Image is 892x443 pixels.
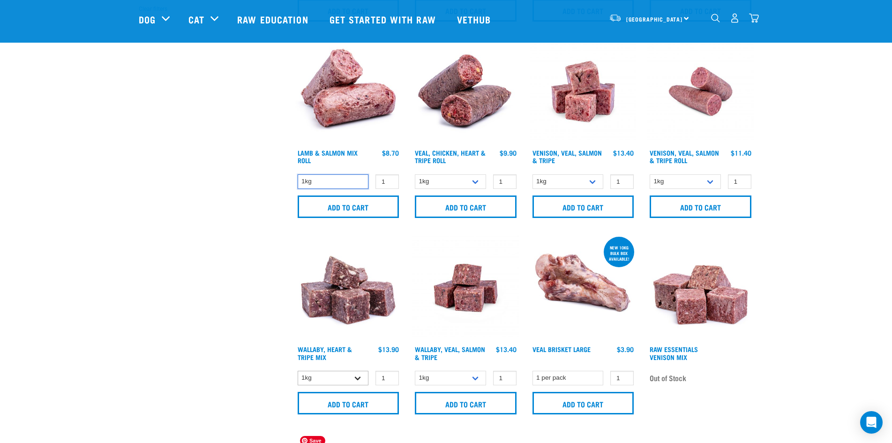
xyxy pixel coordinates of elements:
a: Vethub [448,0,503,38]
div: $8.70 [382,149,399,157]
img: Wallaby Veal Salmon Tripe 1642 [412,235,519,341]
img: 1263 Chicken Organ Roll 02 [412,38,519,145]
img: home-icon-1@2x.png [711,14,720,23]
a: Raw Education [228,0,320,38]
input: 1 [610,371,634,385]
img: home-icon@2x.png [749,13,759,23]
span: Out of Stock [650,371,686,385]
a: Venison, Veal, Salmon & Tripe [532,151,602,162]
div: $13.90 [378,345,399,353]
div: $3.90 [617,345,634,353]
input: Add to cart [532,195,634,218]
input: Add to cart [650,195,751,218]
div: new 10kg bulk box available! [604,240,634,266]
input: Add to cart [532,392,634,414]
div: $11.40 [731,149,751,157]
img: Venison Veal Salmon Tripe 1621 [530,38,637,145]
input: Add to cart [298,392,399,414]
img: 1261 Lamb Salmon Roll 01 [295,38,402,145]
a: Lamb & Salmon Mix Roll [298,151,358,162]
input: 1 [375,371,399,385]
a: Get started with Raw [320,0,448,38]
a: Venison, Veal, Salmon & Tripe Roll [650,151,719,162]
input: Add to cart [298,195,399,218]
a: Wallaby, Veal, Salmon & Tripe [415,347,485,358]
a: Veal Brisket Large [532,347,591,351]
div: $13.40 [496,345,517,353]
input: 1 [493,174,517,189]
input: 1 [728,174,751,189]
img: 1205 Veal Brisket 1pp 01 [530,235,637,341]
img: Venison Veal Salmon Tripe 1651 [647,38,754,145]
a: Veal, Chicken, Heart & Tripe Roll [415,151,486,162]
a: Wallaby, Heart & Tripe Mix [298,347,352,358]
img: van-moving.png [609,14,622,22]
a: Dog [139,12,156,26]
a: Raw Essentials Venison Mix [650,347,698,358]
img: user.png [730,13,740,23]
img: 1174 Wallaby Heart Tripe Mix 01 [295,235,402,341]
img: 1113 RE Venison Mix 01 [647,235,754,341]
input: Add to cart [415,392,517,414]
input: Add to cart [415,195,517,218]
div: $9.90 [500,149,517,157]
input: 1 [493,371,517,385]
input: 1 [375,174,399,189]
a: Cat [188,12,204,26]
span: [GEOGRAPHIC_DATA] [626,17,683,21]
input: 1 [610,174,634,189]
div: Open Intercom Messenger [860,411,883,434]
div: $13.40 [613,149,634,157]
